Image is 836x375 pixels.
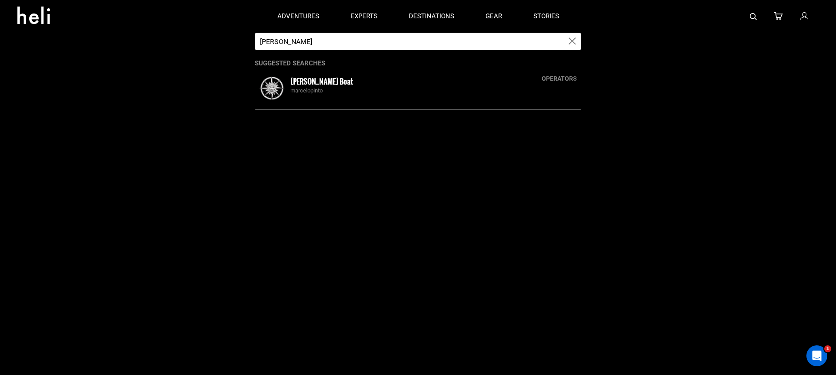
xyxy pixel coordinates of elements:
[806,345,827,366] iframe: Intercom live chat
[750,13,757,20] img: search-bar-icon.svg
[824,345,831,352] span: 1
[277,12,319,21] p: adventures
[255,59,581,68] p: Suggested Searches
[537,74,581,83] div: operators
[409,12,454,21] p: destinations
[351,12,378,21] p: experts
[255,33,563,50] input: Search by Sport, Trip or Operator
[290,76,353,87] small: [PERSON_NAME] Boat
[290,87,578,95] div: marcelopinto
[258,76,286,100] img: images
